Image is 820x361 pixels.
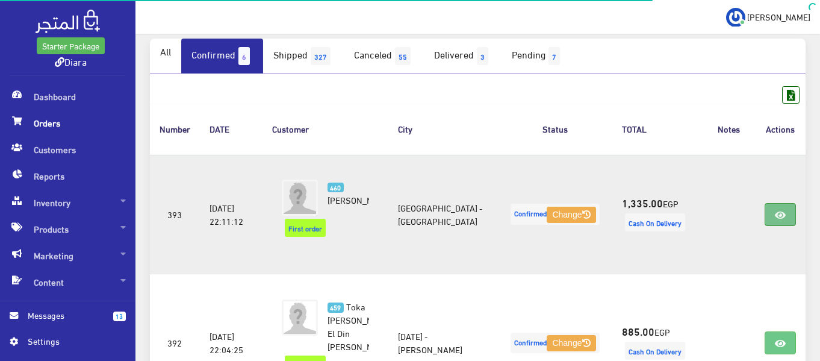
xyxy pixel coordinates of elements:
[726,8,745,27] img: ...
[150,154,200,275] td: 393
[113,312,126,321] span: 13
[36,10,100,33] img: .
[328,180,369,206] a: 460 [PERSON_NAME]
[703,104,755,154] th: Notes
[282,300,318,336] img: avatar.png
[328,191,392,208] span: [PERSON_NAME]
[150,39,181,64] a: All
[755,104,806,154] th: Actions
[10,110,126,136] span: Orders
[548,47,560,65] span: 7
[263,39,344,74] a: Shipped327
[285,219,326,237] span: First order
[344,39,424,74] a: Canceled55
[150,104,200,154] th: Number
[10,269,126,295] span: Content
[10,216,126,242] span: Products
[28,334,116,348] span: Settings
[10,83,126,110] span: Dashboard
[502,39,573,74] a: Pending7
[328,183,344,193] span: 460
[328,300,369,353] a: 459 Toka [PERSON_NAME] El Din [PERSON_NAME]
[10,163,126,189] span: Reports
[10,136,126,163] span: Customers
[747,9,810,24] span: [PERSON_NAME]
[625,342,685,360] span: Cash On Delivery
[55,52,87,70] a: Diara
[395,47,411,65] span: 55
[262,104,388,154] th: Customer
[612,104,703,154] th: TOTAL
[37,37,105,54] a: Starter Package
[200,104,262,154] th: DATE
[181,39,263,74] a: Confirmed6
[625,213,685,231] span: Cash On Delivery
[612,154,703,275] td: EGP
[10,309,126,334] a: 13 Messages
[328,298,392,354] span: Toka [PERSON_NAME] El Din [PERSON_NAME]
[622,323,654,339] strong: 885.00
[511,204,599,225] span: Confirmed
[200,154,262,275] td: [DATE] 22:11:12
[10,242,126,269] span: Marketing
[388,154,499,275] td: [GEOGRAPHIC_DATA] - [GEOGRAPHIC_DATA]
[498,104,612,154] th: Status
[511,333,599,354] span: Confirmed
[622,195,663,210] strong: 1,335.00
[328,303,344,313] span: 459
[311,47,331,65] span: 327
[28,309,104,322] span: Messages
[477,47,488,65] span: 3
[424,39,502,74] a: Delivered3
[282,180,318,216] img: avatar.png
[547,207,595,224] button: Change
[10,334,126,354] a: Settings
[726,7,810,27] a: ... [PERSON_NAME]
[388,104,499,154] th: City
[10,189,126,216] span: Inventory
[547,335,595,352] button: Change
[238,47,250,65] span: 6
